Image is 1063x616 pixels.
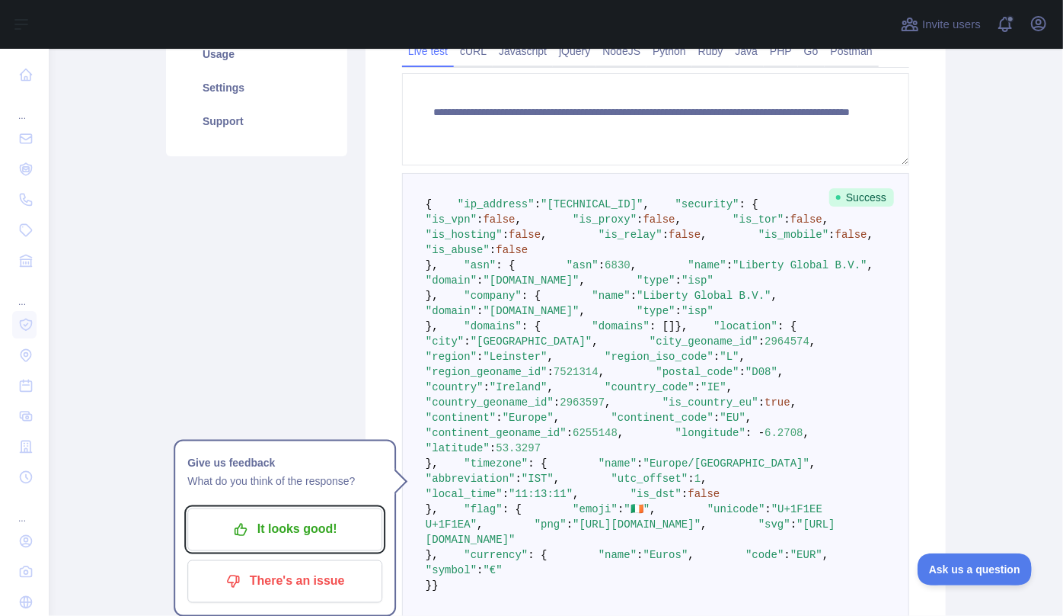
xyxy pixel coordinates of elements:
[713,320,777,332] span: "location"
[426,396,554,409] span: "country_geoname_id"
[701,381,726,393] span: "IE"
[484,274,579,287] span: "[DOMAIN_NAME]"
[490,381,547,393] span: "Ireland"
[503,229,509,241] span: :
[701,518,707,531] span: ,
[822,213,828,226] span: ,
[764,39,798,63] a: PHP
[777,366,784,378] span: ,
[694,473,701,485] span: 1
[599,259,605,271] span: :
[739,198,758,210] span: : {
[496,244,528,256] span: false
[528,549,547,561] span: : {
[688,259,726,271] span: "name"
[822,549,828,561] span: ,
[733,259,867,271] span: "Liberty Global B.V."
[630,488,682,500] span: "is_dst"
[426,549,439,561] span: },
[682,488,688,500] span: :
[547,351,554,363] span: ,
[503,412,554,424] span: "Europe"
[605,381,694,393] span: "country_code"
[535,198,541,210] span: :
[596,39,646,63] a: NodeJS
[432,579,438,592] span: }
[662,229,669,241] span: :
[765,396,790,409] span: true
[611,412,713,424] span: "continent_code"
[669,229,701,241] span: false
[426,213,477,226] span: "is_vpn"
[701,473,707,485] span: ,
[12,494,37,525] div: ...
[918,553,1033,586] iframe: Toggle Customer Support
[522,473,554,485] span: "IST"
[825,39,879,63] a: Postman
[573,518,701,531] span: "[URL][DOMAIN_NAME]"
[493,39,553,63] a: Javascript
[187,454,382,472] h1: Give us feedback
[739,366,745,378] span: :
[675,274,682,287] span: :
[522,320,541,332] span: : {
[729,39,765,63] a: Java
[522,290,541,302] span: : {
[426,381,484,393] span: "country"
[650,320,675,332] span: : []
[739,351,745,363] span: ,
[798,39,825,63] a: Go
[611,473,688,485] span: "utc_offset"
[579,274,586,287] span: ,
[560,396,605,409] span: 2963597
[777,320,796,332] span: : {
[688,549,694,561] span: ,
[784,549,790,561] span: :
[790,213,822,226] span: false
[426,290,439,302] span: },
[426,351,477,363] span: "region"
[758,335,765,348] span: :
[573,488,579,500] span: ,
[605,259,630,271] span: 6830
[720,351,739,363] span: "L"
[765,503,771,515] span: :
[464,320,522,332] span: "domains"
[643,457,809,470] span: "Europe/[GEOGRAPHIC_DATA]"
[573,427,618,439] span: 6255148
[567,427,573,439] span: :
[426,442,490,454] span: "latitude"
[541,229,547,241] span: ,
[547,381,554,393] span: ,
[643,549,688,561] span: "Euros"
[809,457,816,470] span: ,
[650,335,758,348] span: "city_geoname_id"
[426,457,439,470] span: },
[618,503,624,515] span: :
[454,39,493,63] a: cURL
[829,188,894,207] span: Success
[675,198,739,210] span: "security"
[637,305,675,317] span: "type"
[477,274,483,287] span: :
[484,381,490,393] span: :
[605,351,713,363] span: "region_iso_code"
[790,396,796,409] span: ,
[484,564,503,576] span: "€"
[790,518,796,531] span: :
[12,91,37,122] div: ...
[592,335,598,348] span: ,
[426,488,503,500] span: "local_time"
[765,335,809,348] span: 2964574
[758,396,765,409] span: :
[426,229,503,241] span: "is_hosting"
[898,12,984,37] button: Invite users
[745,366,777,378] span: "D08"
[477,351,483,363] span: :
[464,259,496,271] span: "asn"
[688,488,720,500] span: false
[535,518,567,531] span: "png"
[771,290,777,302] span: ,
[630,259,637,271] span: ,
[733,213,784,226] span: "is_tor"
